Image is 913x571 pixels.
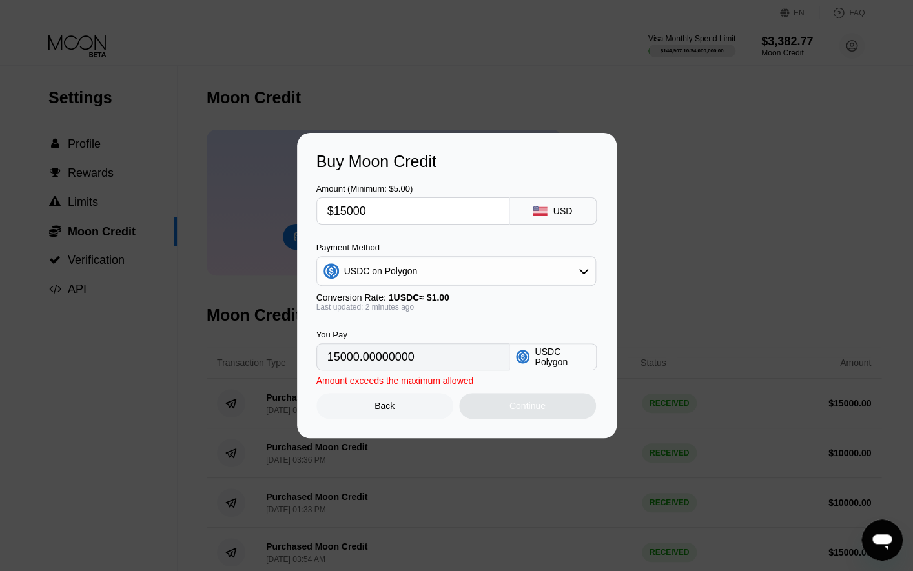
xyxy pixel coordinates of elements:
[317,258,595,284] div: USDC on Polygon
[861,519,903,561] iframe: Button to launch messaging window
[389,292,449,303] span: 1 USDC ≈ $1.00
[316,330,509,339] div: You Pay
[316,393,453,419] div: Back
[316,303,596,312] div: Last updated: 2 minutes ago
[344,266,418,276] div: USDC on Polygon
[316,292,596,303] div: Conversion Rate:
[535,346,589,367] div: USDC Polygon
[553,206,572,216] div: USD
[316,376,474,386] div: Amount exceeds the maximum allowed
[316,184,509,194] div: Amount (Minimum: $5.00)
[316,152,597,171] div: Buy Moon Credit
[374,401,395,411] div: Back
[316,243,596,252] div: Payment Method
[327,198,498,224] input: $0.00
